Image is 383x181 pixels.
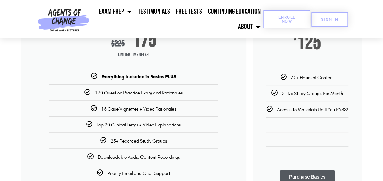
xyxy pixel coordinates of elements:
[134,4,173,19] a: Testimonials
[111,138,167,144] span: 25+ Recorded Study Groups
[95,4,134,19] a: Exam Prep
[133,33,156,49] span: 175
[263,10,310,28] a: Enroll Now
[21,49,246,61] span: Limited Time Offer!
[311,12,348,27] a: SIGN IN
[235,19,263,34] a: About
[282,90,343,96] span: 2 Live Study Groups Per Month
[297,35,321,51] span: 125
[294,35,296,41] span: $
[101,74,176,80] b: Everything Included in Basics PLUS
[129,33,132,39] span: $
[111,39,125,49] div: 225
[91,4,264,34] nav: Menu
[291,75,334,80] span: 30+ Hours of Content
[173,4,205,19] a: Free Tests
[111,39,115,49] span: $
[107,170,170,176] span: Priority Email and Chat Support
[97,122,181,128] span: Top 20 Clinical Terms + Video Explanations
[98,154,180,160] span: Downloadable Audio Content Recordings
[101,106,176,112] span: 15 Case Vignettes + Video Rationales
[95,90,183,96] span: 170 Question Practice Exam and Rationales
[273,15,300,23] span: Enroll Now
[205,4,263,19] a: Continuing Education
[277,107,348,112] span: Access To Materials Until You PASS!
[321,17,338,21] span: SIGN IN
